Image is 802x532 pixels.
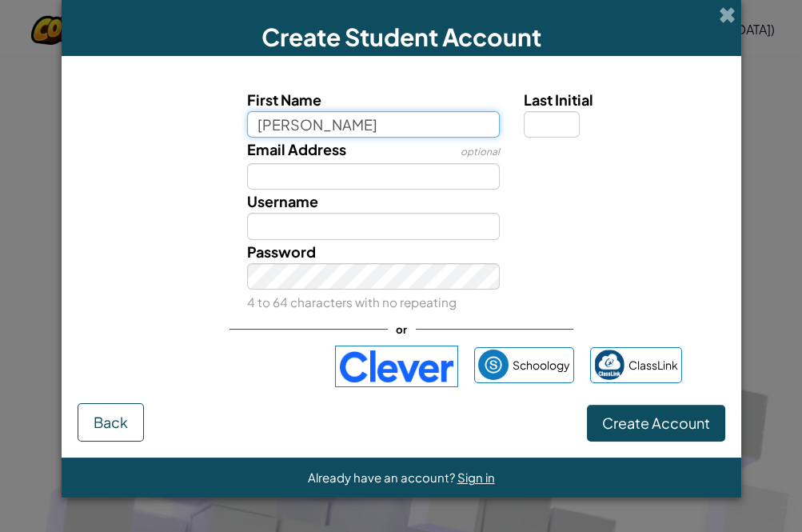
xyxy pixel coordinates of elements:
[308,470,457,485] span: Already have an account?
[478,350,509,380] img: schoology.png
[113,349,327,384] iframe: Bouton "Se connecter avec Google"
[247,140,346,158] span: Email Address
[78,403,144,442] button: Back
[602,414,710,432] span: Create Account
[587,405,725,442] button: Create Account
[628,354,678,377] span: ClassLink
[461,146,500,158] span: optional
[388,318,415,341] span: or
[594,350,624,380] img: classlink-logo-small.png
[335,346,458,387] img: clever-logo-blue.png
[247,242,316,261] span: Password
[524,90,593,109] span: Last Initial
[457,470,495,485] a: Sign in
[261,22,541,52] span: Create Student Account
[247,294,457,310] small: 4 to 64 characters with no repeating
[247,90,321,109] span: First Name
[94,413,128,431] span: Back
[247,192,318,210] span: Username
[513,354,570,377] span: Schoology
